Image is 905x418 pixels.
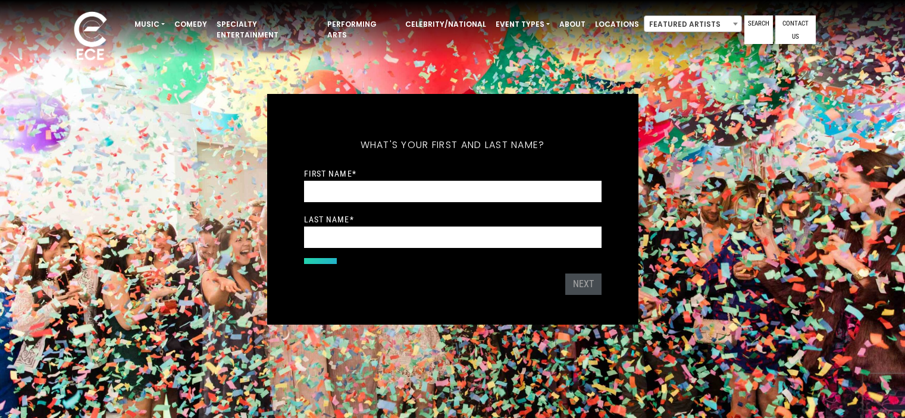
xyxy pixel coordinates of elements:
a: Event Types [491,14,555,34]
span: Featured Artists [644,15,742,32]
a: Locations [590,14,644,34]
a: Specialty Entertainment [212,14,322,45]
a: Comedy [170,14,212,34]
a: About [555,14,590,34]
a: Contact Us [775,15,816,44]
img: ece_new_logo_whitev2-1.png [61,8,120,66]
label: Last Name [304,214,354,225]
span: Featured Artists [644,16,741,33]
a: Search [744,15,773,44]
a: Music [130,14,170,34]
a: Performing Arts [322,14,400,45]
a: Celebrity/National [400,14,491,34]
h5: What's your first and last name? [304,124,602,166]
label: First Name [304,168,356,179]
